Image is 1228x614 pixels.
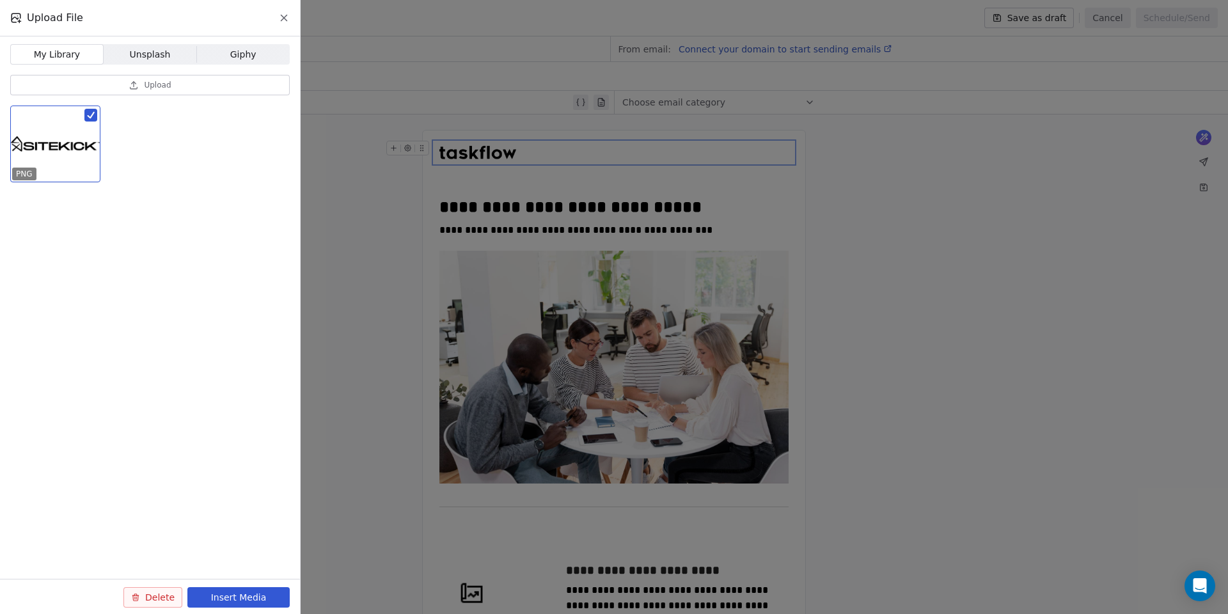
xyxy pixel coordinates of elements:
[10,75,290,95] button: Upload
[16,169,33,179] p: PNG
[187,587,290,608] button: Insert Media
[230,48,256,61] span: Giphy
[1185,571,1215,601] div: Open Intercom Messenger
[144,80,171,90] span: Upload
[27,10,83,26] span: Upload File
[123,587,182,608] button: Delete
[130,48,171,61] span: Unsplash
